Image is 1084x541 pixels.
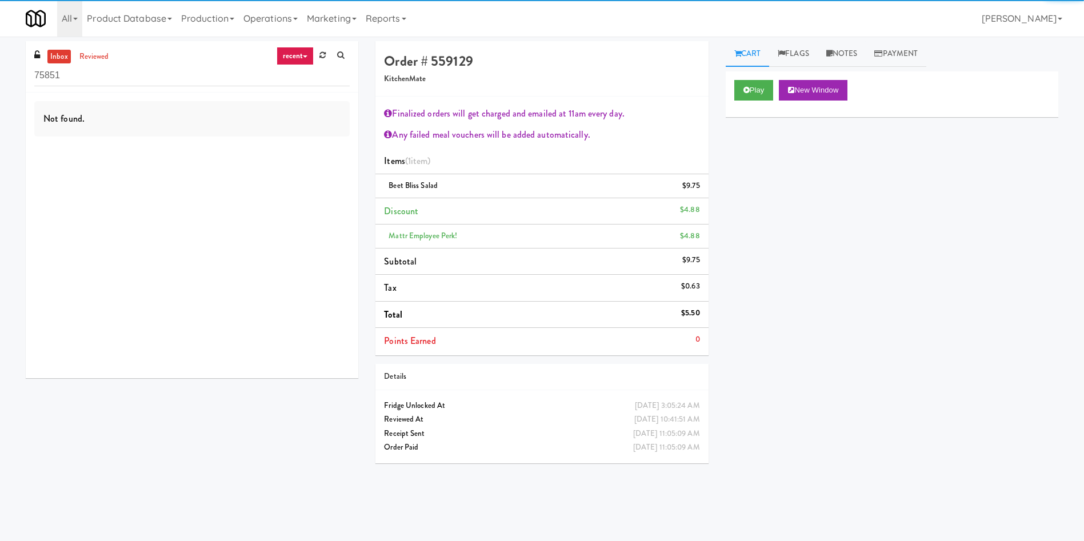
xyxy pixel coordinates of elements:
[77,50,112,64] a: reviewed
[405,154,431,167] span: (1 )
[384,308,402,321] span: Total
[726,41,770,67] a: Cart
[384,205,418,218] span: Discount
[384,105,699,122] div: Finalized orders will get charged and emailed at 11am every day.
[682,253,700,267] div: $9.75
[634,412,700,427] div: [DATE] 10:41:51 AM
[384,54,699,69] h4: Order # 559129
[384,154,430,167] span: Items
[680,229,700,243] div: $4.88
[818,41,866,67] a: Notes
[866,41,926,67] a: Payment
[633,427,700,441] div: [DATE] 11:05:09 AM
[43,112,85,125] span: Not found.
[680,203,700,217] div: $4.88
[384,427,699,441] div: Receipt Sent
[26,9,46,29] img: Micromart
[384,334,435,347] span: Points Earned
[769,41,818,67] a: Flags
[384,412,699,427] div: Reviewed At
[734,80,774,101] button: Play
[47,50,71,64] a: inbox
[635,399,700,413] div: [DATE] 3:05:24 AM
[681,279,700,294] div: $0.63
[682,179,700,193] div: $9.75
[389,180,438,191] span: Beet Bliss Salad
[384,370,699,384] div: Details
[384,281,396,294] span: Tax
[384,126,699,143] div: Any failed meal vouchers will be added automatically.
[389,230,457,241] span: Mattr Employee Perk!
[384,440,699,455] div: Order Paid
[34,65,350,86] input: Search vision orders
[384,399,699,413] div: Fridge Unlocked At
[681,306,700,320] div: $5.50
[384,255,417,268] span: Subtotal
[779,80,847,101] button: New Window
[384,75,699,83] h5: KitchenMate
[695,332,700,347] div: 0
[277,47,314,65] a: recent
[633,440,700,455] div: [DATE] 11:05:09 AM
[411,154,427,167] ng-pluralize: item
